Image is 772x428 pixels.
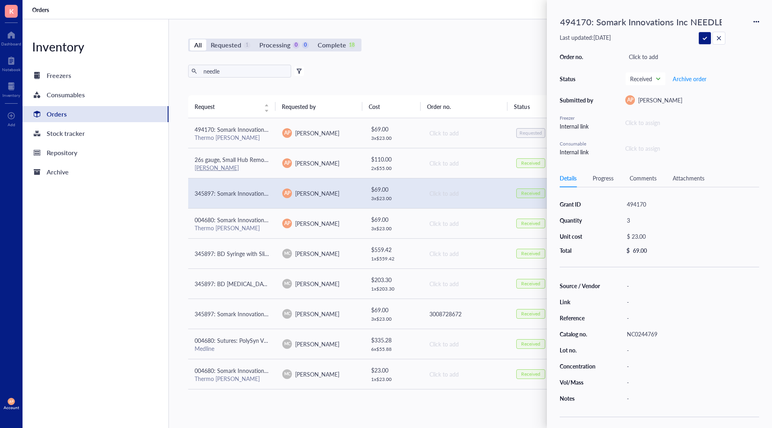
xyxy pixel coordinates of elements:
a: Inventory [2,80,20,98]
td: 3008728672 [422,299,510,329]
div: Consumables [47,89,85,100]
span: [PERSON_NAME] [295,189,339,197]
td: Click to add [422,329,510,359]
td: Click to add [422,148,510,178]
div: Freezer [560,115,596,122]
div: Click to add [429,249,503,258]
span: 004680: Somark Innovations Inc NEEDLE GREEN IRRADIATED [195,367,353,375]
div: Inventory [23,39,168,55]
div: 1 x $ 203.30 [371,286,416,292]
div: Account [4,405,19,410]
div: Click to add [429,189,503,198]
div: $ 23.00 [371,366,416,375]
a: Orders [23,106,168,122]
td: Click to add [422,118,510,148]
div: $ 110.00 [371,155,416,164]
a: Stock tracker [23,125,168,141]
div: Consumable [560,140,596,147]
span: MC [284,281,290,287]
div: Source / Vendor [560,282,601,289]
div: Received [521,220,540,227]
div: Repository [47,147,77,158]
div: Internal link [560,147,596,156]
div: Received [521,190,540,197]
span: MC [284,371,290,377]
div: $ 335.28 [371,336,416,344]
div: - [623,280,759,291]
span: MC [284,341,290,347]
div: Click to add [429,279,503,288]
div: Complete [318,39,346,51]
span: 26s gauge, Small Hub Removable Needle (RN), PN: 7768-01 [195,156,344,164]
div: Received [521,341,540,347]
span: AP [284,129,290,137]
a: Freezers [23,68,168,84]
span: [PERSON_NAME] [295,280,339,288]
div: $ 559.42 [371,245,416,254]
a: Consumables [23,87,168,103]
div: Quantity [560,217,601,224]
div: Requested [211,39,241,51]
div: Orders [47,109,67,120]
div: 3 x $ 23.00 [371,225,416,232]
span: 345897: Somark Innovations Inc NEEDLE YELLOW IRRADIATED [195,310,357,318]
div: Archive [47,166,69,178]
div: 3 x $ 23.00 [371,316,416,322]
th: Status [507,95,565,118]
div: - [623,377,759,388]
div: 0 [293,42,300,49]
div: Attachments [673,174,704,182]
div: Dashboard [1,41,21,46]
div: 3 [623,215,759,226]
div: Click to add [429,340,503,348]
div: Link [560,298,601,305]
div: Requested [519,130,542,136]
div: 494170 [623,199,759,210]
div: Progress [593,174,614,182]
span: Received [630,75,659,82]
span: K [9,6,14,16]
div: Grant ID [560,201,601,208]
span: [PERSON_NAME] [295,310,339,318]
div: $ 69.00 [371,305,416,314]
div: Thermo [PERSON_NAME] [195,375,269,382]
div: Add [8,122,15,127]
a: Repository [23,145,168,161]
div: - [623,344,759,356]
th: Order no. [421,95,508,118]
div: Stock tracker [47,128,85,139]
div: Details [560,174,577,182]
div: Received [521,281,540,287]
div: Received [521,250,540,257]
div: - [623,393,759,404]
div: Notes [560,395,601,402]
div: $ 69.00 [371,125,416,133]
span: 345897: BD Syringe with Slip ([PERSON_NAME]) Tips (Without Needle) [195,250,374,258]
div: Click to add [625,51,759,62]
span: 345897: BD [MEDICAL_DATA] Trays with Permanently Attached Needle [195,280,374,288]
span: [PERSON_NAME] [295,129,339,137]
span: AP [9,399,13,403]
span: AP [627,96,633,104]
div: $ 23.00 [623,231,756,242]
div: 69.00 [633,247,647,254]
td: Click to add [422,389,510,419]
button: Archive order [672,72,707,85]
div: Total [560,247,601,254]
input: Find orders in table [200,65,288,77]
span: 004680: Sutures: PolySyn Violet Braided Suture, Size 5/0, 18"/45 cm, P-3 Needle, Precision Revers... [195,336,508,344]
div: All [194,39,202,51]
div: Medline [195,345,269,352]
div: Freezers [47,70,71,81]
div: Catalog no. [560,330,601,338]
div: Click to add [429,370,503,379]
div: 2 x $ 55.00 [371,165,416,172]
span: MC [284,311,290,317]
td: Click to add [422,268,510,299]
div: Vol/Mass [560,379,601,386]
div: 3008728672 [429,309,503,318]
div: Received [521,160,540,166]
div: 3 x $ 23.00 [371,195,416,202]
div: 1 [244,42,250,49]
span: AP [284,190,290,197]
